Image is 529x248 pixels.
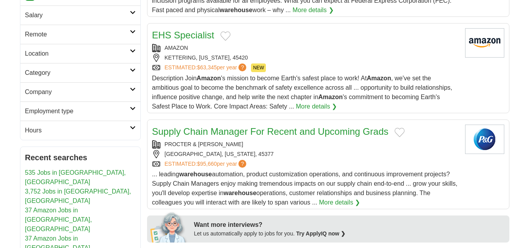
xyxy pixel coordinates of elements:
[25,126,130,135] h2: Hours
[165,63,248,72] a: ESTIMATED:$63,345per year?
[251,63,266,72] span: NEW
[465,125,504,154] img: Procter & Gamble logo
[165,141,244,147] a: PROCTER & [PERSON_NAME]
[25,107,130,116] h2: Employment type
[220,7,253,13] strong: warehouse
[25,169,126,185] a: 535 Jobs in [GEOGRAPHIC_DATA], [GEOGRAPHIC_DATA]
[152,75,453,110] span: Description Join 's mission to become Earth's safest place to work! At , we've set the ambitious ...
[25,152,136,163] h2: Recent searches
[293,5,334,15] a: More details ❯
[25,11,130,20] h2: Salary
[197,161,217,167] span: $95,660
[25,87,130,97] h2: Company
[296,102,337,111] a: More details ❯
[220,31,231,41] button: Add to favorite jobs
[152,171,458,206] span: ... leading automation, product customization operations, and continuous improvement projects? Su...
[152,54,459,62] div: KETTERING, [US_STATE], 45420
[465,28,504,58] img: Amazon logo
[194,220,505,230] div: Want more interviews?
[25,49,130,58] h2: Location
[367,75,391,81] strong: Amazon
[25,30,130,39] h2: Remote
[165,45,188,51] a: AMAZON
[150,211,188,243] img: apply-iq-scientist.png
[20,5,140,25] a: Salary
[20,25,140,44] a: Remote
[296,230,345,237] a: Try ApplyIQ now ❯
[25,68,130,78] h2: Category
[179,171,212,177] strong: warehouse
[152,30,215,40] a: EHS Specialist
[319,198,360,207] a: More details ❯
[165,160,248,168] a: ESTIMATED:$95,660per year?
[224,190,256,196] strong: warehouse
[152,150,459,158] div: [GEOGRAPHIC_DATA], [US_STATE], 45377
[197,64,217,71] span: $63,345
[25,188,131,204] a: 3,752 Jobs in [GEOGRAPHIC_DATA], [GEOGRAPHIC_DATA]
[238,160,246,168] span: ?
[152,126,389,137] a: Supply Chain Manager For Recent and Upcoming Grads
[318,94,343,100] strong: Amazon
[20,101,140,121] a: Employment type
[20,121,140,140] a: Hours
[238,63,246,71] span: ?
[25,207,92,232] a: 37 Amazon Jobs in [GEOGRAPHIC_DATA], [GEOGRAPHIC_DATA]
[20,82,140,101] a: Company
[194,230,505,238] div: Let us automatically apply to jobs for you.
[196,75,221,81] strong: Amazon
[20,63,140,82] a: Category
[20,44,140,63] a: Location
[394,128,405,137] button: Add to favorite jobs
